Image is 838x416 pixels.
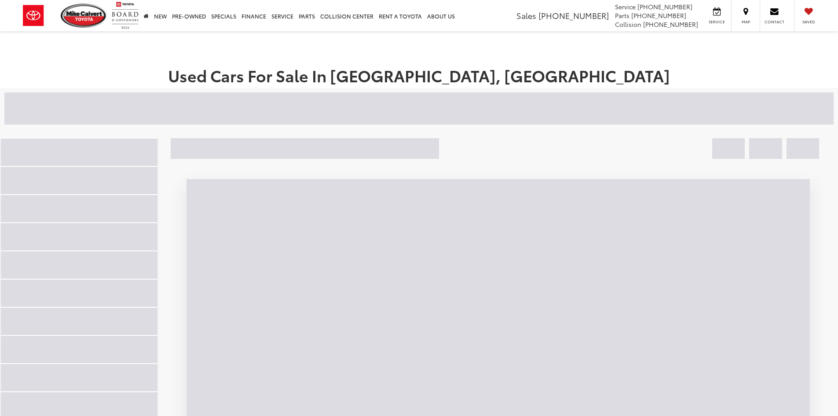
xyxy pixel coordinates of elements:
[707,19,727,25] span: Service
[615,11,629,20] span: Parts
[615,20,641,29] span: Collision
[516,10,536,21] span: Sales
[643,20,698,29] span: [PHONE_NUMBER]
[538,10,609,21] span: [PHONE_NUMBER]
[799,19,818,25] span: Saved
[637,2,692,11] span: [PHONE_NUMBER]
[615,2,636,11] span: Service
[736,19,755,25] span: Map
[765,19,784,25] span: Contact
[631,11,686,20] span: [PHONE_NUMBER]
[61,4,107,28] img: Mike Calvert Toyota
